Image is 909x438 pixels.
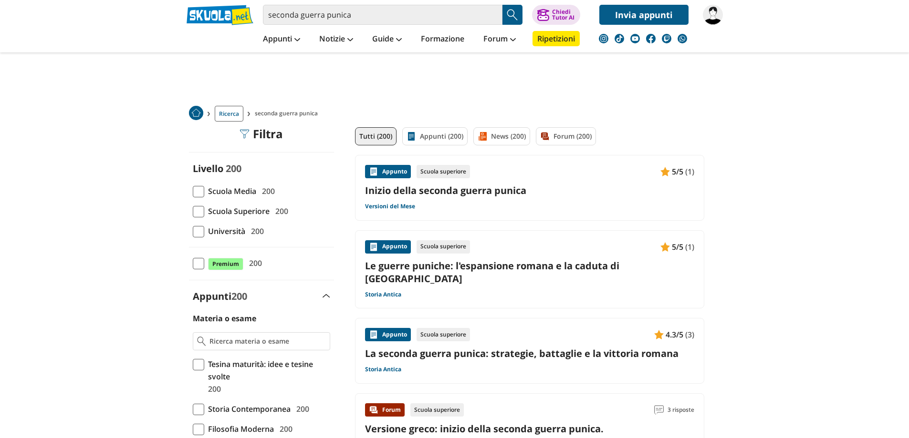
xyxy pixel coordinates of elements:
[193,290,247,303] label: Appunti
[193,313,256,324] label: Materia o esame
[540,132,550,141] img: Forum filtro contenuto
[678,34,687,43] img: WhatsApp
[630,34,640,43] img: youtube
[417,240,470,254] div: Scuola superiore
[247,225,264,237] span: 200
[193,162,223,175] label: Livello
[204,205,270,217] span: Scuola Superiore
[204,225,245,237] span: Università
[369,405,378,415] img: Forum contenuto
[703,5,723,25] img: raggettina
[662,34,671,43] img: twitch
[323,294,330,298] img: Apri e chiudi sezione
[365,165,411,178] div: Appunto
[365,347,694,360] a: La seconda guerra punica: strategie, battaglie e la vittoria romana
[317,31,355,48] a: Notizie
[410,403,464,417] div: Scuola superiore
[668,403,694,417] span: 3 risposte
[599,34,608,43] img: instagram
[481,31,518,48] a: Forum
[204,383,221,395] span: 200
[365,203,415,210] a: Versioni del Mese
[226,162,241,175] span: 200
[204,403,291,415] span: Storia Contemporanea
[660,242,670,252] img: Appunti contenuto
[276,423,293,435] span: 200
[245,257,262,269] span: 200
[646,34,656,43] img: facebook
[231,290,247,303] span: 200
[365,366,401,373] a: Storia Antica
[552,9,575,20] div: Chiedi Tutor AI
[417,328,470,341] div: Scuola superiore
[255,106,322,122] span: seconda guerra punica
[369,242,378,252] img: Appunti contenuto
[536,127,596,145] a: Forum (200)
[365,422,604,435] a: Versione greco: inizio della seconda guerra punica.
[654,330,664,339] img: Appunti contenuto
[189,106,203,122] a: Home
[502,5,522,25] button: Search Button
[417,165,470,178] div: Scuola superiore
[654,405,664,415] img: Commenti lettura
[685,165,694,178] span: (1)
[473,127,530,145] a: News (200)
[365,328,411,341] div: Appunto
[407,132,416,141] img: Appunti filtro contenuto
[369,167,378,176] img: Appunti contenuto
[204,358,330,383] span: Tesina maturità: idee e tesine svolte
[615,34,624,43] img: tiktok
[365,240,411,254] div: Appunto
[685,328,694,341] span: (3)
[197,336,206,346] img: Ricerca materia o esame
[532,5,580,25] button: ChiediTutor AI
[272,205,288,217] span: 200
[370,31,404,48] a: Guide
[505,8,520,22] img: Cerca appunti, riassunti o versioni
[258,185,275,197] span: 200
[215,106,243,122] a: Ricerca
[365,184,694,197] a: Inizio della seconda guerra punica
[685,241,694,253] span: (1)
[402,127,468,145] a: Appunti (200)
[365,403,405,417] div: Forum
[672,165,683,178] span: 5/5
[204,185,256,197] span: Scuola Media
[369,330,378,339] img: Appunti contenuto
[418,31,467,48] a: Formazione
[263,5,502,25] input: Cerca appunti, riassunti o versioni
[209,336,325,346] input: Ricerca materia o esame
[478,132,487,141] img: News filtro contenuto
[355,127,397,145] a: Tutti (200)
[208,258,243,270] span: Premium
[599,5,689,25] a: Invia appunti
[666,328,683,341] span: 4.3/5
[204,423,274,435] span: Filosofia Moderna
[240,127,283,141] div: Filtra
[365,291,401,298] a: Storia Antica
[293,403,309,415] span: 200
[533,31,580,46] a: Ripetizioni
[261,31,303,48] a: Appunti
[660,167,670,176] img: Appunti contenuto
[672,241,683,253] span: 5/5
[189,106,203,120] img: Home
[240,129,249,139] img: Filtra filtri mobile
[365,259,694,285] a: Le guerre puniche: l'espansione romana e la caduta di [GEOGRAPHIC_DATA]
